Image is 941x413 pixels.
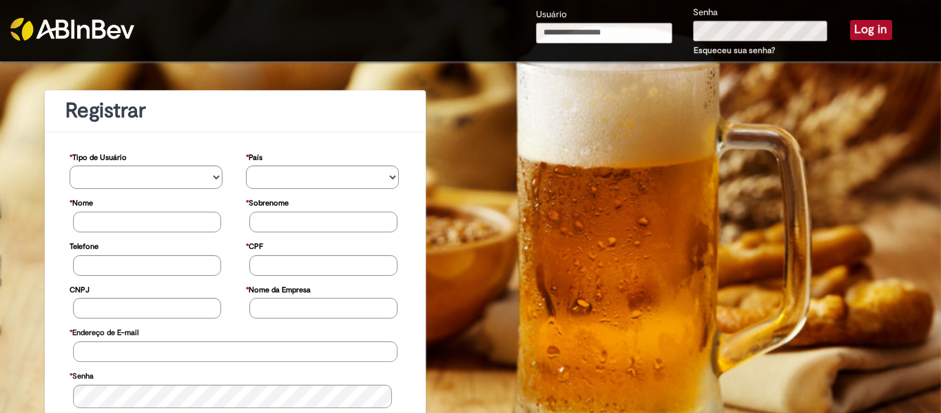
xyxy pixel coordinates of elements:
button: Log in [850,20,892,39]
label: Senha [693,6,718,19]
label: Nome [70,192,93,212]
label: Tipo de Usuário [70,146,127,166]
label: Nome da Empresa [246,279,311,299]
label: Sobrenome [246,192,289,212]
label: País [246,146,262,166]
h1: Registrar [65,99,405,122]
label: Telefone [70,235,99,255]
label: CNPJ [70,279,90,299]
a: Esqueceu sua senha? [694,45,775,56]
label: Usuário [536,8,567,21]
img: ABInbev-white.png [10,18,134,41]
label: Endereço de E-mail [70,321,138,341]
label: Senha [70,365,94,385]
label: CPF [246,235,263,255]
